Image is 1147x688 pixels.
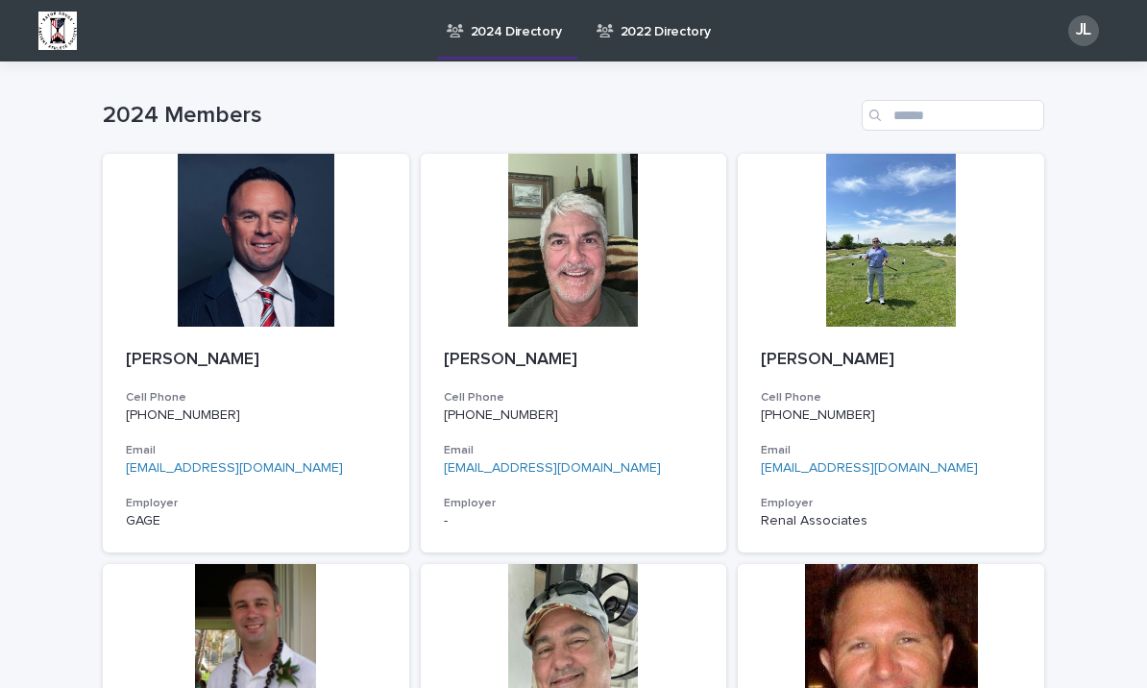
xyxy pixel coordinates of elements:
h3: Email [444,443,704,458]
p: [PERSON_NAME] [126,350,386,371]
img: BsxibNoaTPe9uU9VL587 [38,12,77,50]
a: [PERSON_NAME]Cell Phone[PHONE_NUMBER]Email[EMAIL_ADDRESS][DOMAIN_NAME]EmployerRenal Associates [738,154,1044,553]
a: [PERSON_NAME]Cell Phone[PHONE_NUMBER]Email[EMAIL_ADDRESS][DOMAIN_NAME]EmployerGAGE [103,154,409,553]
input: Search [862,100,1044,131]
h3: Cell Phone [761,390,1021,405]
h3: Cell Phone [126,390,386,405]
h3: Email [761,443,1021,458]
p: - [444,513,704,529]
div: JL [1068,15,1099,46]
a: [PERSON_NAME]Cell Phone[PHONE_NUMBER]Email[EMAIL_ADDRESS][DOMAIN_NAME]Employer- [421,154,727,553]
p: [PERSON_NAME] [444,350,704,371]
a: [PHONE_NUMBER] [126,408,240,422]
a: [EMAIL_ADDRESS][DOMAIN_NAME] [444,461,661,475]
h3: Cell Phone [444,390,704,405]
h3: Employer [761,496,1021,511]
h1: 2024 Members [103,102,854,130]
a: [PHONE_NUMBER] [761,408,875,422]
a: [PHONE_NUMBER] [444,408,558,422]
p: Renal Associates [761,513,1021,529]
h3: Employer [444,496,704,511]
h3: Employer [126,496,386,511]
a: [EMAIL_ADDRESS][DOMAIN_NAME] [761,461,978,475]
p: GAGE [126,513,386,529]
a: [EMAIL_ADDRESS][DOMAIN_NAME] [126,461,343,475]
p: [PERSON_NAME] [761,350,1021,371]
h3: Email [126,443,386,458]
